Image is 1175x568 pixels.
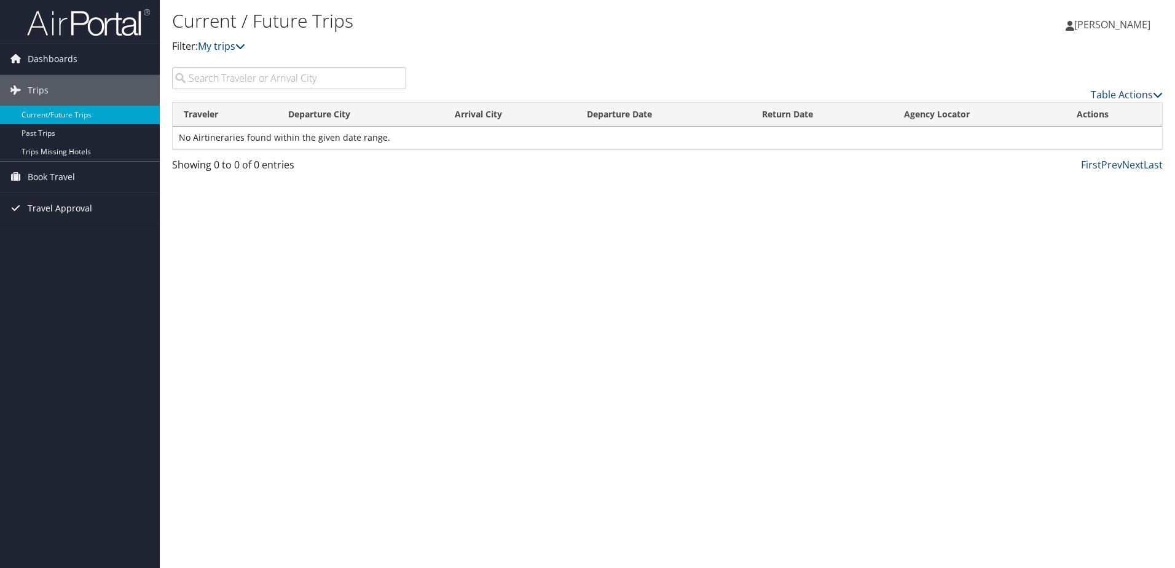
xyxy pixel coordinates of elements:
div: Showing 0 to 0 of 0 entries [172,157,406,178]
input: Search Traveler or Arrival City [172,67,406,89]
a: My trips [198,39,245,53]
a: [PERSON_NAME] [1066,6,1163,43]
th: Departure Date: activate to sort column descending [576,103,750,127]
a: First [1081,158,1101,172]
a: Last [1144,158,1163,172]
a: Prev [1101,158,1122,172]
span: Book Travel [28,162,75,192]
span: Trips [28,75,49,106]
td: No Airtineraries found within the given date range. [173,127,1162,149]
th: Traveler: activate to sort column ascending [173,103,277,127]
th: Departure City: activate to sort column ascending [277,103,444,127]
span: Dashboards [28,44,77,74]
th: Actions [1066,103,1162,127]
th: Arrival City: activate to sort column ascending [444,103,576,127]
a: Table Actions [1091,88,1163,101]
h1: Current / Future Trips [172,8,833,34]
th: Agency Locator: activate to sort column ascending [893,103,1066,127]
th: Return Date: activate to sort column ascending [751,103,893,127]
span: [PERSON_NAME] [1074,18,1150,31]
p: Filter: [172,39,833,55]
a: Next [1122,158,1144,172]
img: airportal-logo.png [27,8,150,37]
span: Travel Approval [28,193,92,224]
